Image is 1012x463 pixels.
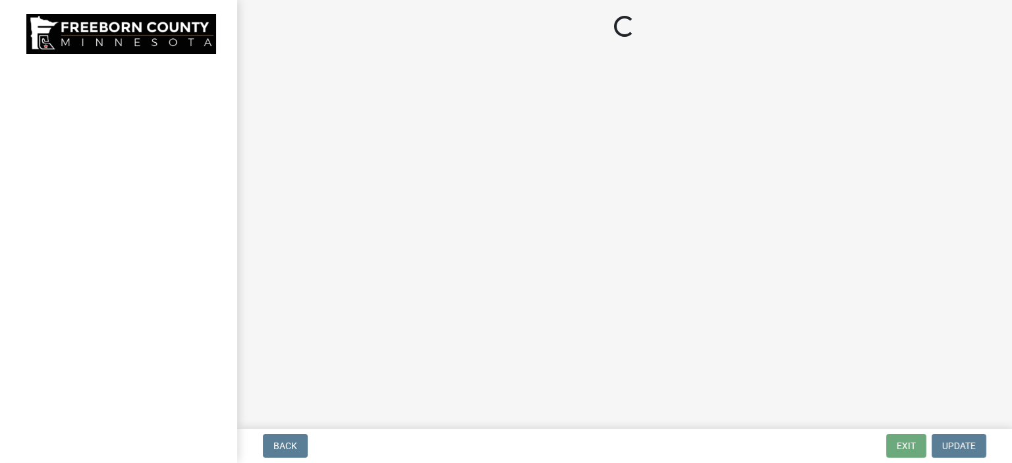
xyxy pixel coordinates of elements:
[263,434,308,458] button: Back
[273,441,297,451] span: Back
[942,441,976,451] span: Update
[886,434,926,458] button: Exit
[932,434,986,458] button: Update
[26,14,216,54] img: Freeborn County, Minnesota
